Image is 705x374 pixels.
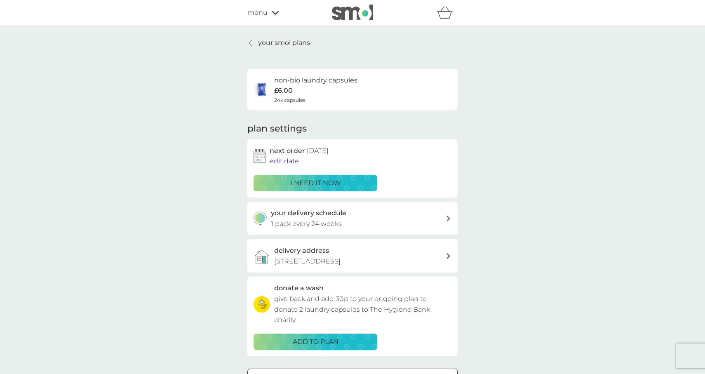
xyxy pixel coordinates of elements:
h2: next order [270,146,329,156]
p: 1 pack every 24 weeks [271,219,342,229]
p: give back and add 30p to your ongoing plan to donate 2 laundry capsules to The Hygiene Bank charity. [274,294,451,325]
a: your smol plans [247,38,310,48]
img: smol [332,5,373,20]
h6: non-bio laundry capsules [274,75,357,86]
button: ADD TO PLAN [254,334,377,350]
h3: your delivery schedule [271,208,346,219]
button: your delivery schedule1 pack every 24 weeks [247,202,458,235]
p: £6.00 [274,85,293,96]
a: delivery address[STREET_ADDRESS] [247,239,458,273]
span: 24x capsules [274,96,305,104]
h3: delivery address [274,245,329,256]
span: [DATE] [307,147,329,155]
div: basket [437,5,458,21]
p: your smol plans [258,38,310,48]
img: non-bio laundry capsules [254,81,270,98]
p: [STREET_ADDRESS] [274,256,341,267]
button: i need it now [254,175,377,191]
p: ADD TO PLAN [293,336,338,347]
span: edit date [270,157,299,165]
h2: plan settings [247,122,307,135]
span: menu [247,7,268,18]
p: i need it now [290,178,341,188]
button: edit date [270,156,299,167]
h3: donate a wash [274,283,324,294]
